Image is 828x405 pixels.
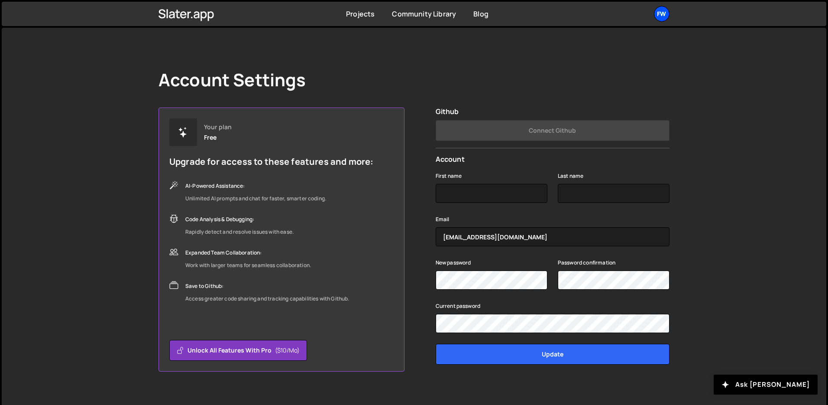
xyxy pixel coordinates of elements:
label: Password confirmation [558,258,615,267]
a: Blog [473,9,488,19]
div: Code Analysis & Debugging: [185,214,294,225]
button: Connect Github [436,120,670,141]
label: Email [436,215,450,224]
div: Unlimited AI prompts and chat for faster, smarter coding. [185,193,326,204]
a: fw [654,6,670,22]
div: Work with larger teams for seamless collaboration. [185,260,311,271]
h2: Account [436,155,670,163]
div: Access greater code sharing and tracking capabilities with Github. [185,294,349,304]
h2: Github [436,108,670,116]
label: Current password [436,302,481,310]
div: Save to Github: [185,281,349,291]
button: Unlock all features with Pro($10/mo) [169,340,307,361]
div: Your plan [204,124,232,131]
a: Projects [346,9,375,19]
label: New password [436,258,471,267]
a: Community Library [392,9,456,19]
input: Update [436,344,670,365]
div: Free [204,134,217,141]
h5: Upgrade for access to these features and more: [169,157,373,167]
div: Expanded Team Collaboration: [185,248,311,258]
h1: Account Settings [158,69,306,90]
span: ($10/mo) [275,346,300,355]
div: Rapidly detect and resolve issues with ease. [185,227,294,237]
label: First name [436,172,462,180]
label: Last name [558,172,583,180]
button: Ask [PERSON_NAME] [714,375,818,395]
div: AI-Powered Assistance: [185,181,326,191]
